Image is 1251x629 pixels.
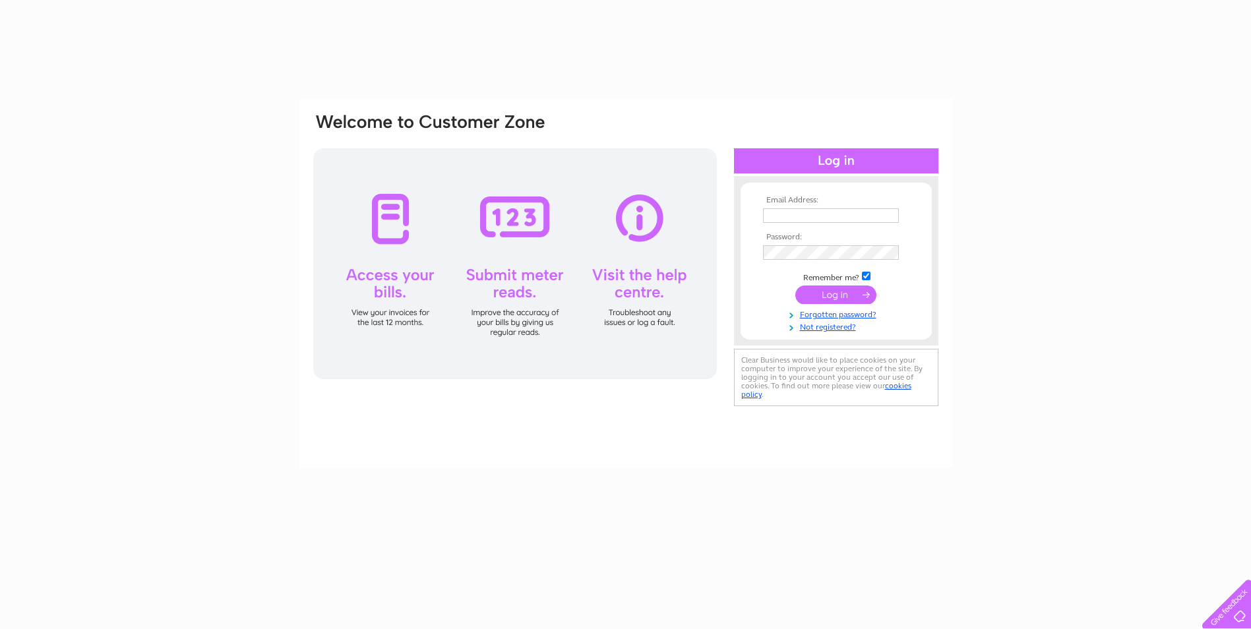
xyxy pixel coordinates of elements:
[760,233,913,242] th: Password:
[763,320,913,332] a: Not registered?
[760,196,913,205] th: Email Address:
[795,285,876,304] input: Submit
[741,381,911,399] a: cookies policy
[734,349,938,406] div: Clear Business would like to place cookies on your computer to improve your experience of the sit...
[760,270,913,283] td: Remember me?
[763,307,913,320] a: Forgotten password?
